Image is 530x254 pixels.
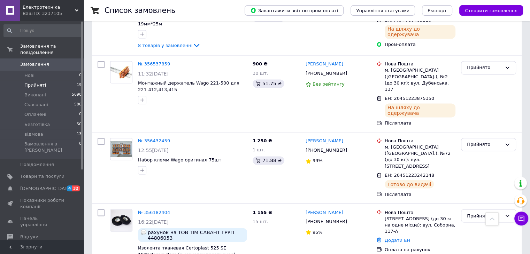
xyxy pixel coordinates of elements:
[245,5,344,16] button: Завантажити звіт по пром-оплаті
[306,61,343,68] a: [PERSON_NAME]
[385,209,455,215] div: Нова Пошта
[306,209,343,216] a: [PERSON_NAME]
[452,8,523,13] a: Створити замовлення
[138,157,221,162] a: Набор клемм Wago оригинал 75шт
[138,61,170,66] a: № 356537859
[385,215,455,235] div: [STREET_ADDRESS] (до 30 кг на одне місце): вул. Соборна, 117-А
[385,191,455,197] div: Післяплата
[385,237,410,243] a: Додати ЕН
[20,234,38,240] span: Відгуки
[428,8,447,13] span: Експорт
[67,185,72,191] span: 4
[313,158,323,163] span: 99%
[110,141,132,157] img: Фото товару
[253,79,284,88] div: 51.75 ₴
[3,24,82,37] input: Пошук
[24,92,46,98] span: Виконані
[253,61,268,66] span: 900 ₴
[24,131,43,137] span: відмова
[72,185,80,191] span: 32
[77,121,82,128] span: 50
[467,64,502,71] div: Прийнято
[250,7,338,14] span: Завантажити звіт по пром-оплаті
[306,219,347,224] span: [PHONE_NUMBER]
[79,111,82,118] span: 0
[138,148,169,153] span: 12:55[DATE]
[253,209,272,215] span: 1 155 ₴
[23,4,75,10] span: Електротехніка
[24,111,46,118] span: Оплачені
[306,148,347,153] span: [PHONE_NUMBER]
[385,246,455,253] div: Оплата на рахунок
[20,197,64,210] span: Показники роботи компанії
[385,67,455,93] div: м. [GEOGRAPHIC_DATA] ([GEOGRAPHIC_DATA].), №2 (до 30 кг): вул. Дубенська, 137
[459,5,523,16] button: Створити замовлення
[385,173,434,178] span: ЕН: 20451223242148
[313,229,323,235] span: 95%
[138,42,201,48] a: 8 товарів у замовленні
[138,138,170,143] a: № 356432459
[385,25,455,39] div: На шляху до одержувача
[110,209,132,231] a: Фото товару
[148,229,244,240] span: рахунок на ТОВ ТІМ САВАНТ ГРУП 44806053
[24,121,50,128] span: Безготівка
[306,71,347,76] span: [PHONE_NUMBER]
[20,43,84,56] span: Замовлення та повідомлення
[253,219,268,224] span: 15 шт.
[253,147,265,152] span: 1 шт.
[313,81,345,87] span: Без рейтингу
[465,8,517,13] span: Створити замовлення
[77,131,82,137] span: 13
[72,92,82,98] span: 5690
[24,141,79,153] span: Замовлення з [PERSON_NAME]
[79,72,82,79] span: 0
[141,229,146,235] img: :speech_balloon:
[23,10,84,17] div: Ваш ID: 3237105
[110,66,132,79] img: Фото товару
[20,215,64,228] span: Панель управління
[385,144,455,169] div: м. [GEOGRAPHIC_DATA] ([GEOGRAPHIC_DATA].), №72 (до 30 кг): вул. [STREET_ADDRESS]
[467,212,502,220] div: Прийнято
[138,42,192,48] span: 8 товарів у замовленні
[385,103,455,117] div: На шляху до одержувача
[138,219,169,224] span: 16:22[DATE]
[385,41,455,48] div: Пром-оплата
[110,61,132,83] a: Фото товару
[20,61,49,68] span: Замовлення
[253,156,284,165] div: 71.88 ₴
[306,138,343,144] a: [PERSON_NAME]
[20,173,64,180] span: Товари та послуги
[351,5,415,16] button: Управління статусами
[77,82,82,88] span: 19
[138,71,169,77] span: 11:32[DATE]
[385,17,431,23] span: ЕН: PRM-780405210
[422,5,453,16] button: Експорт
[79,141,82,153] span: 0
[20,161,54,168] span: Повідомлення
[138,209,170,215] a: № 356182404
[111,209,132,231] img: Фото товару
[105,6,175,15] h1: Список замовлень
[138,80,239,92] a: Монтажный держатель Wago 221-500 для 221-412,413,415
[253,138,272,143] span: 1 250 ₴
[385,120,455,126] div: Післяплата
[24,72,34,79] span: Нові
[467,141,502,148] div: Прийнято
[385,61,455,67] div: Нова Пошта
[24,82,46,88] span: Прийняті
[138,15,242,26] a: Изолента тканевая лавсановая TESA-51036 19мм*25м
[385,138,455,144] div: Нова Пошта
[74,102,82,108] span: 586
[385,96,434,101] span: ЕН: 20451223875350
[20,185,72,192] span: [DEMOGRAPHIC_DATA]
[110,138,132,160] a: Фото товару
[514,212,528,225] button: Чат з покупцем
[385,180,434,188] div: Готово до видачі
[24,102,48,108] span: Скасовані
[356,8,409,13] span: Управління статусами
[253,71,268,76] span: 30 шт.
